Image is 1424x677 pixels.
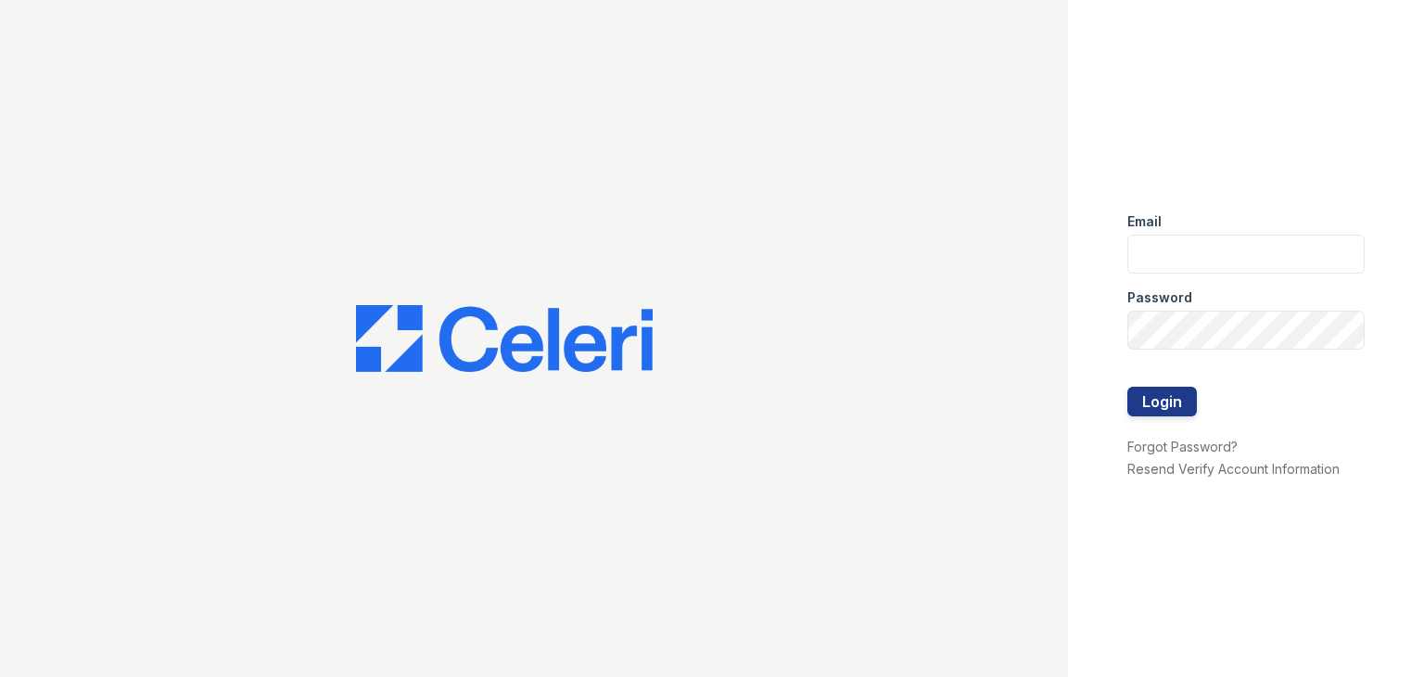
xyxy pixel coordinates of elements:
label: Password [1127,288,1192,307]
label: Email [1127,212,1162,231]
button: Login [1127,387,1197,416]
img: CE_Logo_Blue-a8612792a0a2168367f1c8372b55b34899dd931a85d93a1a3d3e32e68fde9ad4.png [356,305,653,372]
a: Forgot Password? [1127,439,1238,454]
a: Resend Verify Account Information [1127,461,1340,477]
